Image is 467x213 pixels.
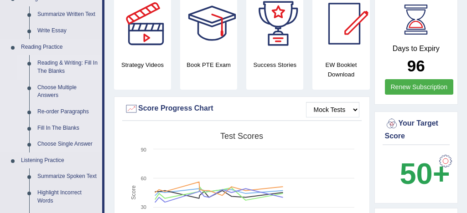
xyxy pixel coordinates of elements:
[385,45,448,53] h4: Days to Expiry
[407,57,425,75] b: 96
[141,147,146,152] text: 90
[17,39,102,56] a: Reading Practice
[33,168,102,185] a: Summarize Spoken Text
[33,104,102,120] a: Re-order Paragraphs
[17,152,102,169] a: Listening Practice
[400,157,450,190] b: 50+
[33,185,102,209] a: Highlight Incorrect Words
[385,79,454,95] a: Renew Subscription
[246,60,303,70] h4: Success Stories
[385,117,448,142] div: Your Target Score
[33,136,102,152] a: Choose Single Answer
[180,60,237,70] h4: Book PTE Exam
[33,80,102,104] a: Choose Multiple Answers
[130,185,137,200] tspan: Score
[33,6,102,23] a: Summarize Written Text
[114,60,171,70] h4: Strategy Videos
[33,23,102,39] a: Write Essay
[141,204,146,210] text: 30
[33,55,102,79] a: Reading & Writing: Fill In The Blanks
[125,102,359,116] div: Score Progress Chart
[141,176,146,181] text: 60
[33,120,102,137] a: Fill In The Blanks
[312,60,369,79] h4: EW Booklet Download
[220,132,263,141] tspan: Test scores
